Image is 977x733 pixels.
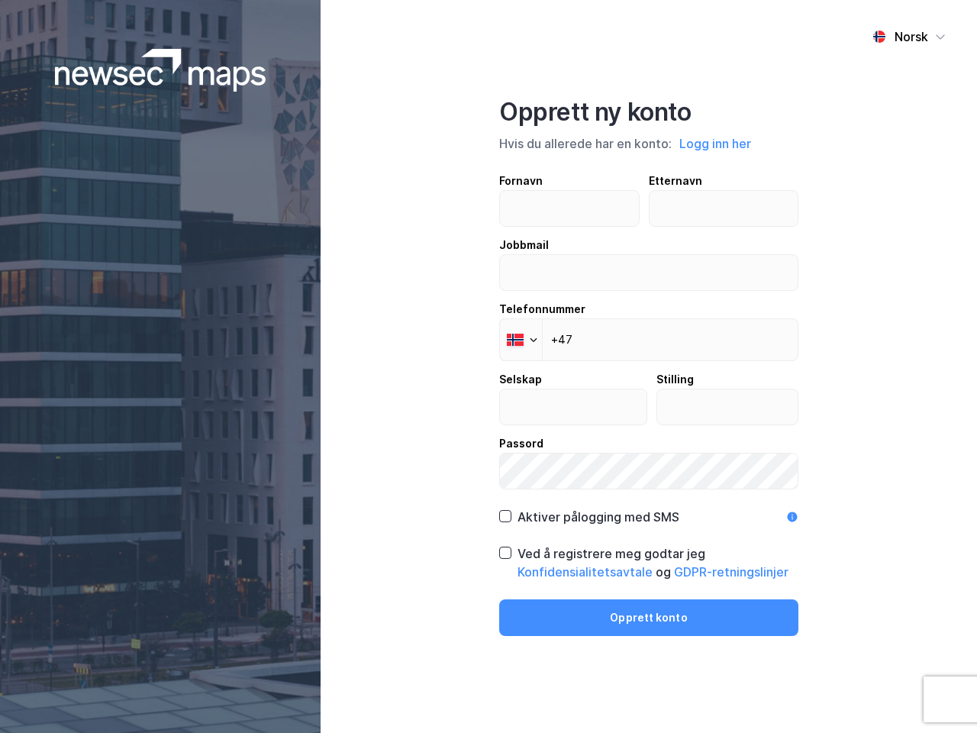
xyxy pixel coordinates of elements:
[499,318,798,361] input: Telefonnummer
[499,434,798,453] div: Passord
[649,172,799,190] div: Etternavn
[499,97,798,128] div: Opprett ny konto
[518,544,798,581] div: Ved å registrere meg godtar jeg og
[499,370,647,389] div: Selskap
[901,660,977,733] iframe: Chat Widget
[499,236,798,254] div: Jobbmail
[656,370,799,389] div: Stilling
[500,319,542,360] div: Norway: + 47
[499,134,798,153] div: Hvis du allerede har en konto:
[895,27,928,46] div: Norsk
[55,49,266,92] img: logoWhite.bf58a803f64e89776f2b079ca2356427.svg
[499,300,798,318] div: Telefonnummer
[675,134,756,153] button: Logg inn her
[499,172,640,190] div: Fornavn
[518,508,679,526] div: Aktiver pålogging med SMS
[499,599,798,636] button: Opprett konto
